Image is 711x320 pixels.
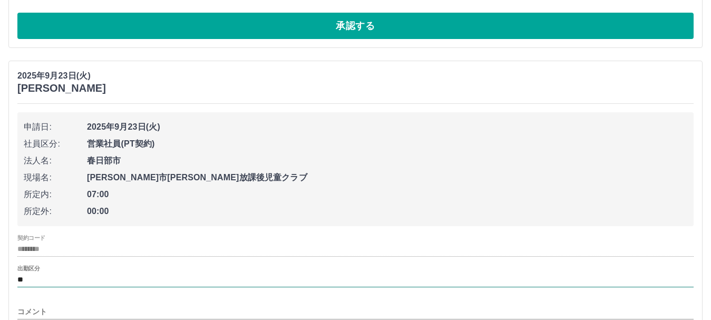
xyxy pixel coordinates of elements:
span: [PERSON_NAME]市[PERSON_NAME]放課後児童クラブ [87,171,687,184]
span: 所定外: [24,205,87,218]
span: 申請日: [24,121,87,133]
button: 承認する [17,13,694,39]
span: 所定内: [24,188,87,201]
h3: [PERSON_NAME] [17,82,106,94]
label: 契約コード [17,234,45,241]
span: 営業社員(PT契約) [87,138,687,150]
span: 07:00 [87,188,687,201]
span: 00:00 [87,205,687,218]
span: 春日部市 [87,154,687,167]
label: 出勤区分 [17,264,40,272]
p: 2025年9月23日(火) [17,70,106,82]
span: 社員区分: [24,138,87,150]
span: 現場名: [24,171,87,184]
span: 法人名: [24,154,87,167]
span: 2025年9月23日(火) [87,121,687,133]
